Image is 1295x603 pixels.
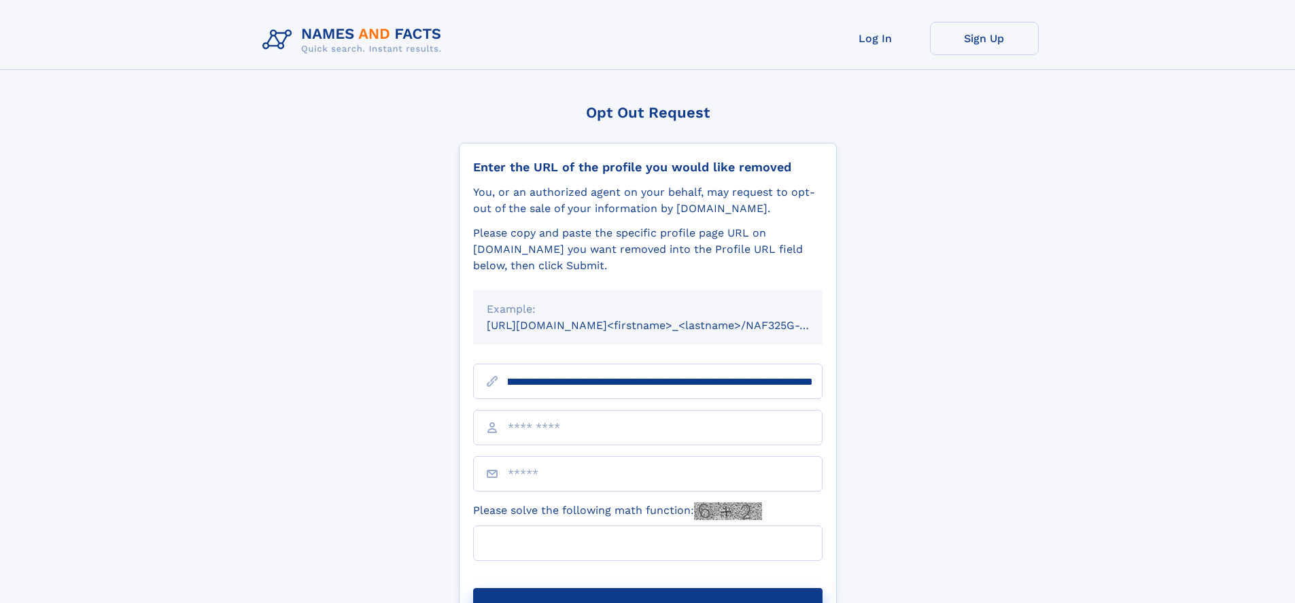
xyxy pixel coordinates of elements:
[487,301,809,317] div: Example:
[459,104,837,121] div: Opt Out Request
[473,184,823,217] div: You, or an authorized agent on your behalf, may request to opt-out of the sale of your informatio...
[930,22,1039,55] a: Sign Up
[473,225,823,274] div: Please copy and paste the specific profile page URL on [DOMAIN_NAME] you want removed into the Pr...
[487,319,848,332] small: [URL][DOMAIN_NAME]<firstname>_<lastname>/NAF325G-xxxxxxxx
[473,160,823,175] div: Enter the URL of the profile you would like removed
[821,22,930,55] a: Log In
[257,22,453,58] img: Logo Names and Facts
[473,502,762,520] label: Please solve the following math function:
